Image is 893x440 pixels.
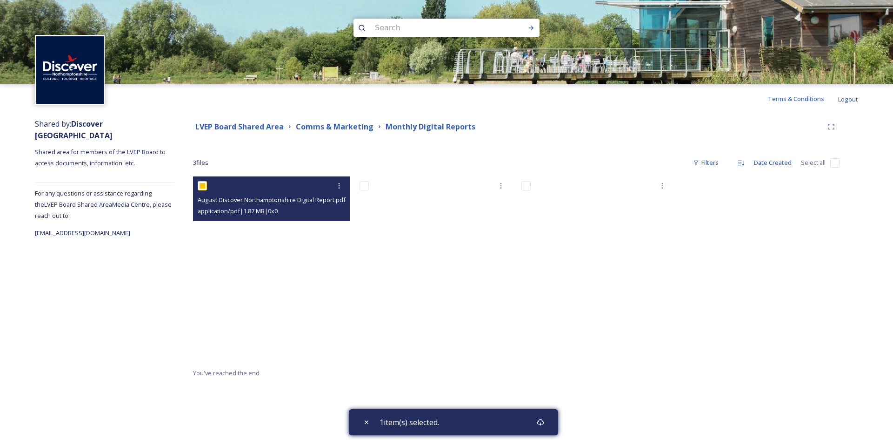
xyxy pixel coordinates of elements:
[749,154,796,172] div: Date Created
[35,229,130,237] span: [EMAIL_ADDRESS][DOMAIN_NAME]
[35,119,113,141] span: Shared by:
[386,122,475,132] strong: Monthly Digital Reports
[35,148,167,167] span: Shared area for members of the LVEP Board to access documents, information, etc.
[768,93,838,104] a: Terms & Conditions
[380,417,439,428] span: 1 item(s) selected.
[35,119,113,141] strong: Discover [GEOGRAPHIC_DATA]
[688,154,723,172] div: Filters
[193,369,260,377] span: You've reached the end
[768,95,824,103] span: Terms & Conditions
[370,18,498,38] input: Search
[838,95,858,103] span: Logout
[801,158,826,167] span: Select all
[198,207,278,215] span: application/pdf | 1.87 MB | 0 x 0
[35,189,172,220] span: For any questions or assistance regarding the LVEP Board Shared Area Media Centre, please reach o...
[296,122,373,132] strong: Comms & Marketing
[198,196,346,204] span: August Discover Northamptonshire Digital Report.pdf
[193,158,208,167] span: 3 file s
[36,36,104,104] img: Untitled%20design%20%282%29.png
[195,122,284,132] strong: LVEP Board Shared Area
